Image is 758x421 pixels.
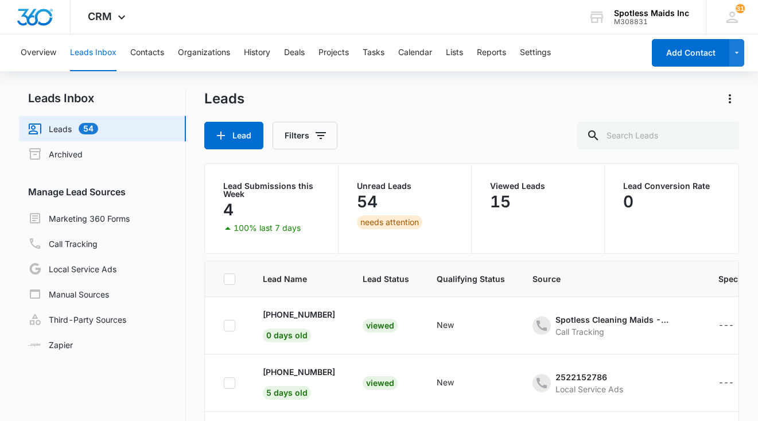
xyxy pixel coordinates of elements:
[88,10,112,22] span: CRM
[28,211,130,225] a: Marketing 360 Forms
[263,366,335,397] a: [PHONE_NUMBER]5 days old
[363,378,398,388] a: Viewed
[263,308,335,340] a: [PHONE_NUMBER]0 days old
[437,319,454,331] div: New
[736,4,745,13] div: notifications count
[70,34,116,71] button: Leads Inbox
[363,320,398,330] a: Viewed
[363,319,398,333] div: Viewed
[555,371,623,383] div: 2522152786
[718,319,734,333] div: ---
[490,182,586,190] p: Viewed Leads
[736,4,745,13] span: 31
[234,224,301,232] p: 100% last 7 days
[28,122,98,136] a: Leads54
[437,273,505,285] span: Qualifying Status
[555,326,670,338] div: Call Tracking
[263,273,335,285] span: Lead Name
[555,383,623,395] div: Local Service Ads
[614,9,689,18] div: account name
[363,376,398,390] div: Viewed
[28,312,126,326] a: Third-Party Sources
[623,182,720,190] p: Lead Conversion Rate
[130,34,164,71] button: Contacts
[357,182,453,190] p: Unread Leads
[178,34,230,71] button: Organizations
[614,18,689,26] div: account id
[284,34,305,71] button: Deals
[652,39,729,67] button: Add Contact
[263,366,335,378] p: [PHONE_NUMBER]
[520,34,551,71] button: Settings
[263,308,335,320] p: [PHONE_NUMBER]
[490,192,511,211] p: 15
[721,90,739,108] button: Actions
[363,273,409,285] span: Lead Status
[28,262,116,276] a: Local Service Ads
[28,147,83,161] a: Archived
[577,122,739,149] input: Search Leads
[28,339,73,351] a: Zapier
[363,34,384,71] button: Tasks
[204,90,244,107] h1: Leads
[357,215,422,229] div: needs attention
[357,192,378,211] p: 54
[532,314,691,338] div: - - Select to Edit Field
[532,371,644,395] div: - - Select to Edit Field
[223,182,319,198] p: Lead Submissions this Week
[623,192,633,211] p: 0
[19,185,186,199] h3: Manage Lead Sources
[718,376,755,390] div: - - Select to Edit Field
[273,122,337,149] button: Filters
[398,34,432,71] button: Calendar
[318,34,349,71] button: Projects
[477,34,506,71] button: Reports
[19,90,186,107] h2: Leads Inbox
[437,376,454,388] div: New
[437,319,475,333] div: - - Select to Edit Field
[204,122,263,149] button: Lead
[223,200,234,219] p: 4
[28,287,109,301] a: Manual Sources
[555,314,670,326] div: Spotless Cleaning Maids -Other
[532,273,691,285] span: Source
[718,319,755,333] div: - - Select to Edit Field
[263,329,311,342] span: 0 days old
[21,34,56,71] button: Overview
[263,386,311,400] span: 5 days old
[437,376,475,390] div: - - Select to Edit Field
[446,34,463,71] button: Lists
[244,34,270,71] button: History
[28,237,98,250] a: Call Tracking
[718,376,734,390] div: ---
